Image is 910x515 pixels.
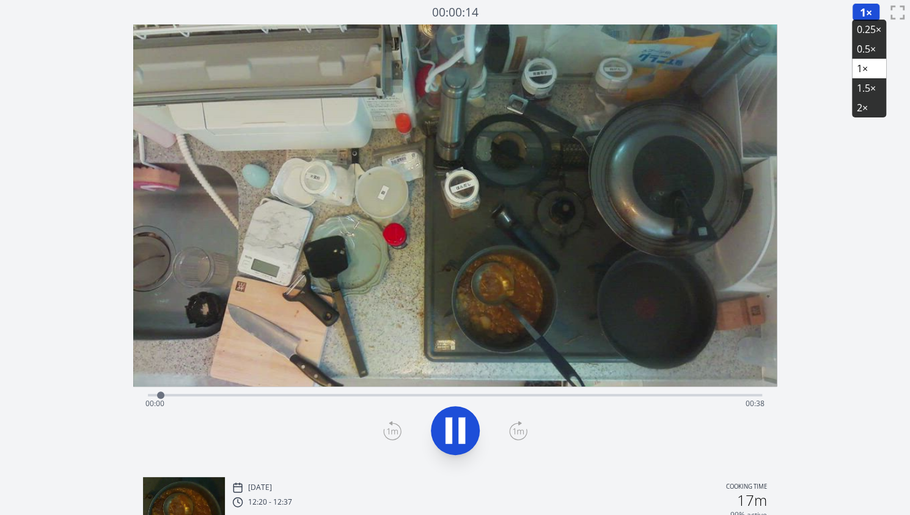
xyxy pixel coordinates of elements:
[737,493,767,508] h2: 17m
[746,398,765,409] span: 00:38
[852,3,880,21] button: 1×
[248,483,272,492] p: [DATE]
[852,59,886,78] li: 1×
[852,39,886,59] li: 0.5×
[852,78,886,98] li: 1.5×
[726,482,767,493] p: Cooking time
[852,98,886,117] li: 2×
[432,4,479,21] a: 00:00:14
[860,5,866,20] span: 1
[852,20,886,39] li: 0.25×
[248,497,292,507] p: 12:20 - 12:37
[145,398,164,409] span: 00:00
